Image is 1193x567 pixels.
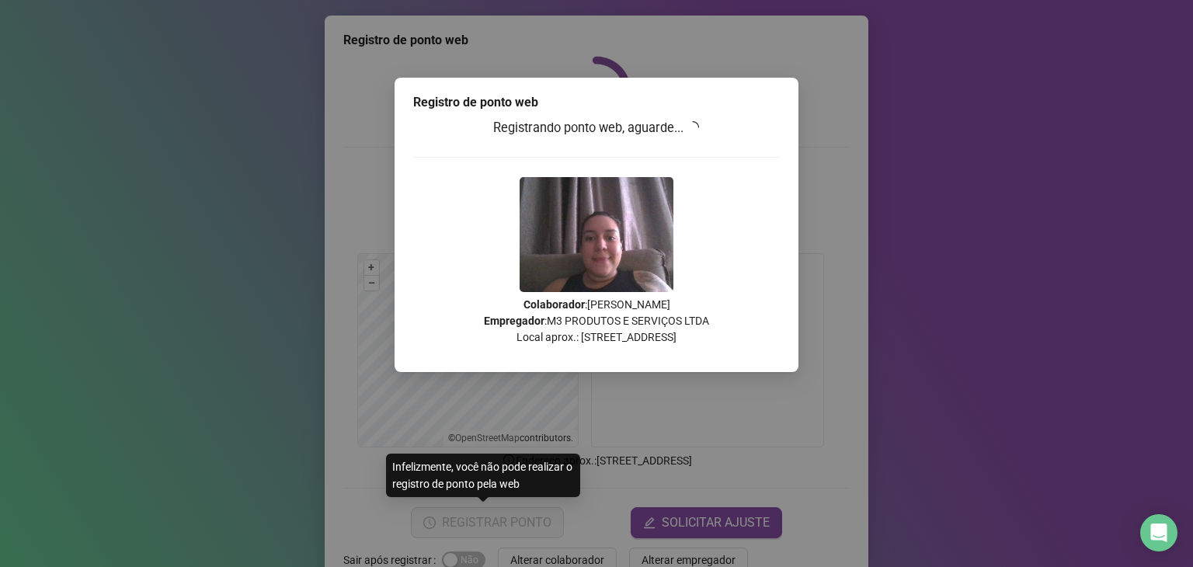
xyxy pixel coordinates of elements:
[413,297,780,346] p: : [PERSON_NAME] : M3 PRODUTOS E SERVIÇOS LTDA Local aprox.: [STREET_ADDRESS]
[1140,514,1177,551] div: Open Intercom Messenger
[685,119,702,136] span: loading
[413,93,780,112] div: Registro de ponto web
[413,118,780,138] h3: Registrando ponto web, aguarde...
[523,298,585,311] strong: Colaborador
[520,177,673,292] img: 2Q==
[484,315,544,327] strong: Empregador
[386,454,580,497] div: Infelizmente, você não pode realizar o registro de ponto pela web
